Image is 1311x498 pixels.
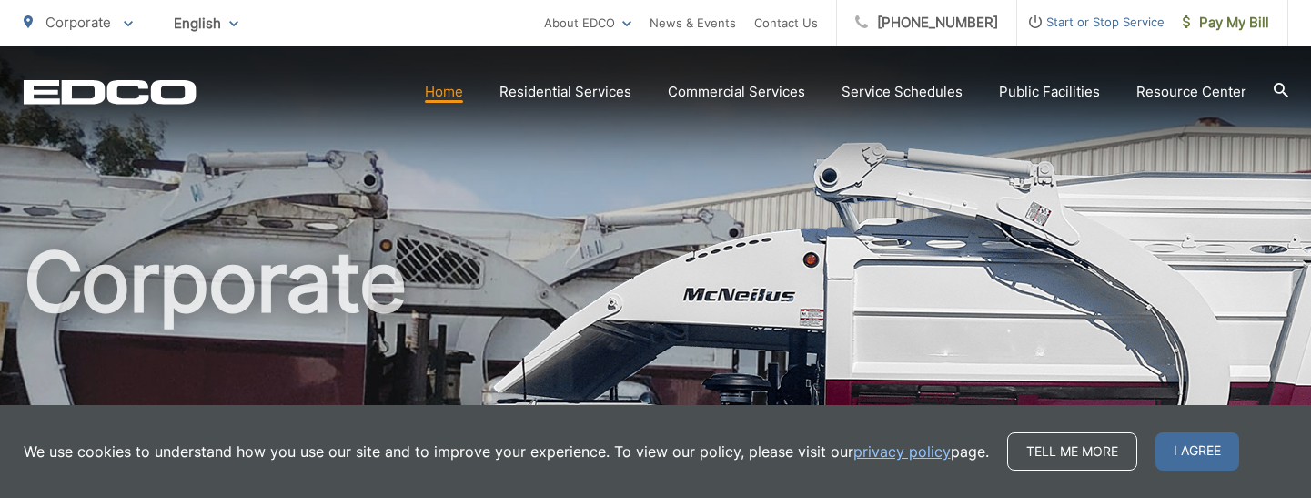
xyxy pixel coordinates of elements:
a: Contact Us [754,12,818,34]
a: Service Schedules [842,81,963,103]
span: Corporate [45,14,111,31]
span: Pay My Bill [1183,12,1269,34]
a: Tell me more [1007,432,1137,471]
a: privacy policy [853,441,951,462]
a: About EDCO [544,12,631,34]
a: Home [425,81,463,103]
a: EDCD logo. Return to the homepage. [24,79,197,105]
span: English [160,7,252,39]
p: We use cookies to understand how you use our site and to improve your experience. To view our pol... [24,441,989,462]
span: I agree [1155,432,1239,471]
a: News & Events [650,12,736,34]
a: Resource Center [1136,81,1246,103]
a: Commercial Services [668,81,805,103]
a: Residential Services [499,81,631,103]
a: Public Facilities [999,81,1100,103]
